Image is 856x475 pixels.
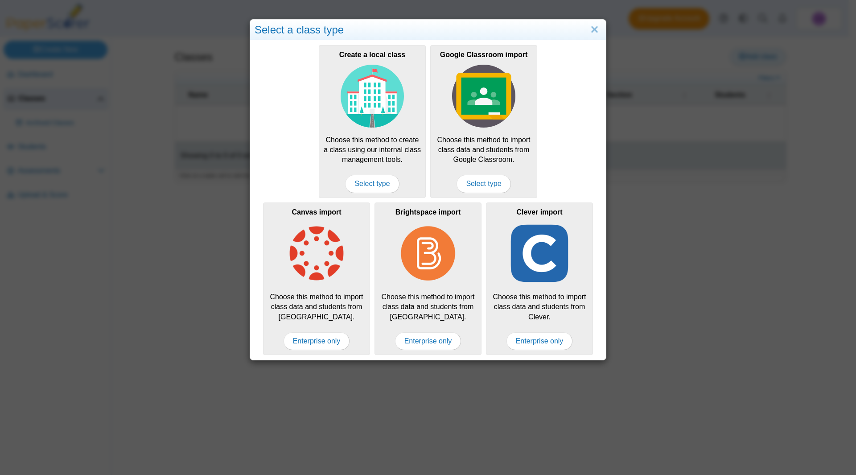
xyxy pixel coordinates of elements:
[506,332,573,350] span: Enterprise only
[395,332,461,350] span: Enterprise only
[345,175,399,193] span: Select type
[430,45,537,198] a: Google Classroom import Choose this method to import class data and students from Google Classroo...
[516,208,562,216] b: Clever import
[440,51,527,58] b: Google Classroom import
[339,51,406,58] b: Create a local class
[319,45,426,198] a: Create a local class Choose this method to create a class using our internal class management too...
[284,332,350,350] span: Enterprise only
[285,222,348,285] img: class-type-canvas.png
[341,65,404,128] img: class-type-local.svg
[430,45,537,198] div: Choose this method to import class data and students from Google Classroom.
[319,45,426,198] div: Choose this method to create a class using our internal class management tools.
[250,20,606,41] div: Select a class type
[452,65,515,128] img: class-type-google-classroom.svg
[263,202,370,355] div: Choose this method to import class data and students from [GEOGRAPHIC_DATA].
[374,202,481,355] div: Choose this method to import class data and students from [GEOGRAPHIC_DATA].
[396,222,460,285] img: class-type-brightspace.png
[588,22,601,37] a: Close
[486,202,593,355] div: Choose this method to import class data and students from Clever.
[457,175,510,193] span: Select type
[395,208,461,216] b: Brightspace import
[508,222,571,285] img: class-type-clever.png
[292,208,341,216] b: Canvas import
